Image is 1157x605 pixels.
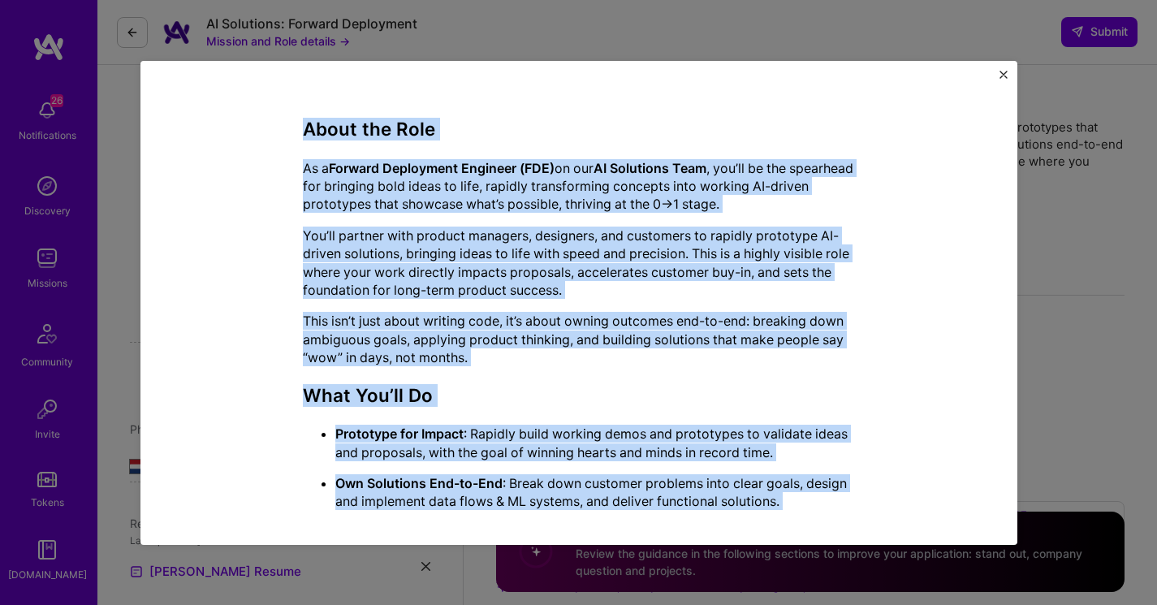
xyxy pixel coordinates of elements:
[303,384,433,406] strong: What You’ll Do
[303,227,855,300] p: You’ll partner with product managers, designers, and customers to rapidly prototype AI-driven sol...
[335,426,464,442] strong: Prototype for Impact
[303,159,855,214] p: As a on our , you’ll be the spearhead for bringing bold ideas to life, rapidly transforming conce...
[303,312,855,366] p: This isn’t just about writing code, it’s about owning outcomes end-to-end: breaking down ambiguou...
[999,71,1008,88] button: Close
[335,425,855,461] p: : Rapidly build working demos and prototypes to validate ideas and proposals, with the goal of wi...
[303,118,435,140] strong: About the Role
[335,474,855,511] p: : Break down customer problems into clear goals, design and implement data flows & ML systems, an...
[594,160,706,176] strong: AI Solutions Team
[329,160,555,176] strong: Forward Deployment Engineer (FDE)
[335,475,503,491] strong: Own Solutions End-to-End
